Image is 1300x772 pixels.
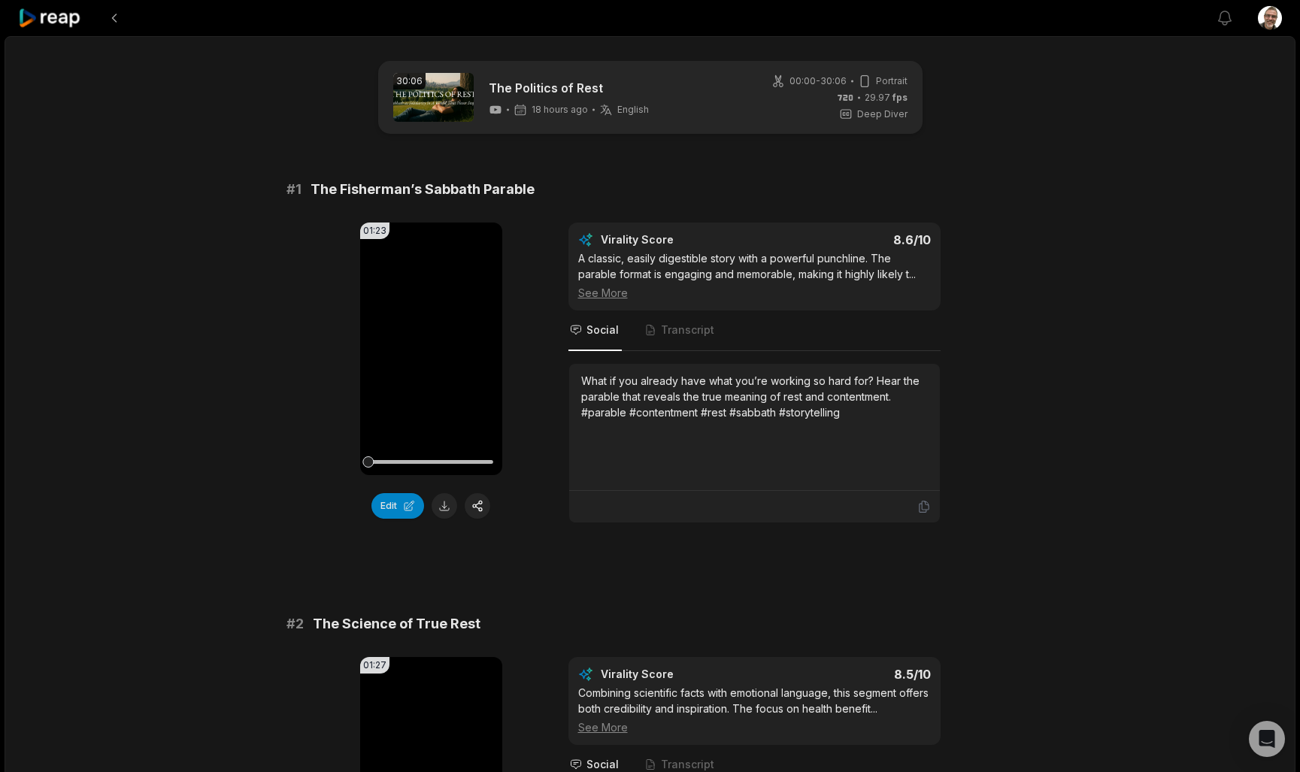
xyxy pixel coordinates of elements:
span: fps [892,92,908,103]
span: # 2 [286,613,304,634]
span: 29.97 [865,91,908,104]
span: The Science of True Rest [313,613,480,634]
div: Virality Score [601,232,762,247]
span: Portrait [876,74,908,88]
div: Virality Score [601,667,762,682]
span: 18 hours ago [532,104,588,116]
span: Deep Diver [857,107,908,121]
div: Combining scientific facts with emotional language, this segment offers both credibility and insp... [578,685,931,735]
video: Your browser does not support mp4 format. [360,223,502,475]
div: A classic, easily digestible story with a powerful punchline. The parable format is engaging and ... [578,250,931,301]
div: See More [578,719,931,735]
span: The Fisherman’s Sabbath Parable [311,179,535,200]
span: 00:00 - 30:06 [789,74,847,88]
span: Transcript [661,322,714,338]
span: English [617,104,649,116]
div: Open Intercom Messenger [1249,721,1285,757]
nav: Tabs [568,310,941,351]
span: # 1 [286,179,302,200]
span: Social [586,322,619,338]
span: Transcript [661,757,714,772]
div: See More [578,285,931,301]
div: What if you already have what you’re working so hard for? Hear the parable that reveals the true ... [581,373,928,420]
div: 8.5 /10 [769,667,931,682]
span: Social [586,757,619,772]
a: The Politics of Rest [489,79,649,97]
button: Edit [371,493,424,519]
div: 8.6 /10 [769,232,931,247]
